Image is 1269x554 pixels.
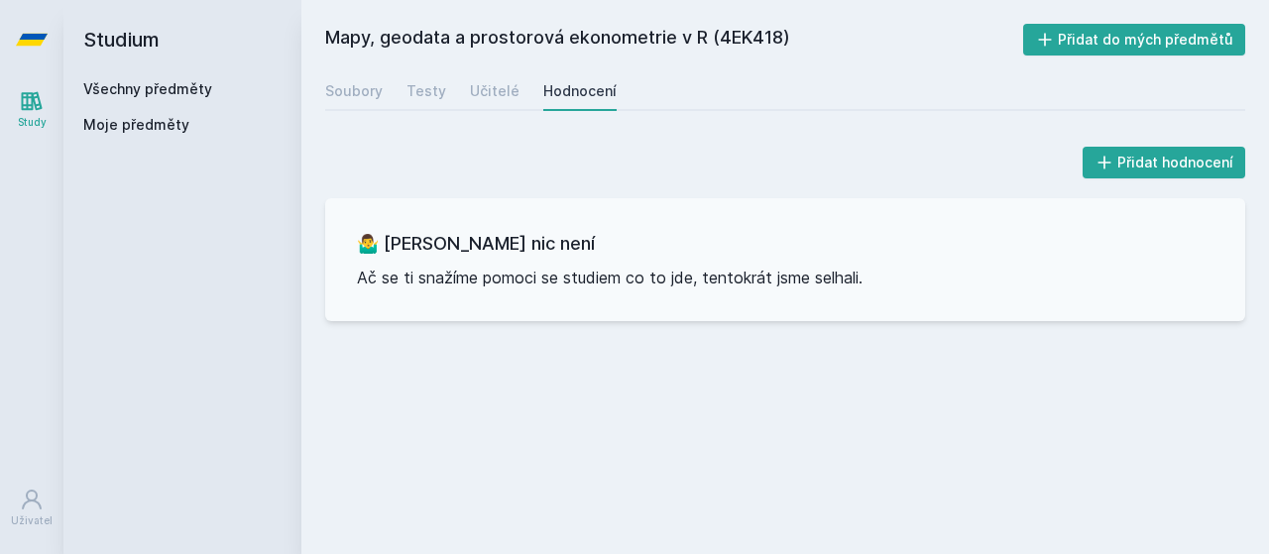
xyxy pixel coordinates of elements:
[1023,24,1246,55] button: Přidat do mých předmětů
[406,81,446,101] div: Testy
[406,71,446,111] a: Testy
[18,115,47,130] div: Study
[11,513,53,528] div: Uživatel
[325,71,383,111] a: Soubory
[325,24,1023,55] h2: Mapy, geodata a prostorová ekonometrie v R (4EK418)
[1083,147,1246,178] button: Přidat hodnocení
[325,81,383,101] div: Soubory
[543,81,617,101] div: Hodnocení
[357,266,1213,289] p: Ač se ti snažíme pomoci se studiem co to jde, tentokrát jsme selhali.
[470,71,519,111] a: Učitelé
[543,71,617,111] a: Hodnocení
[4,79,59,140] a: Study
[357,230,1213,258] h3: 🤷‍♂️ [PERSON_NAME] nic není
[4,478,59,538] a: Uživatel
[83,80,212,97] a: Všechny předměty
[470,81,519,101] div: Učitelé
[83,115,189,135] span: Moje předměty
